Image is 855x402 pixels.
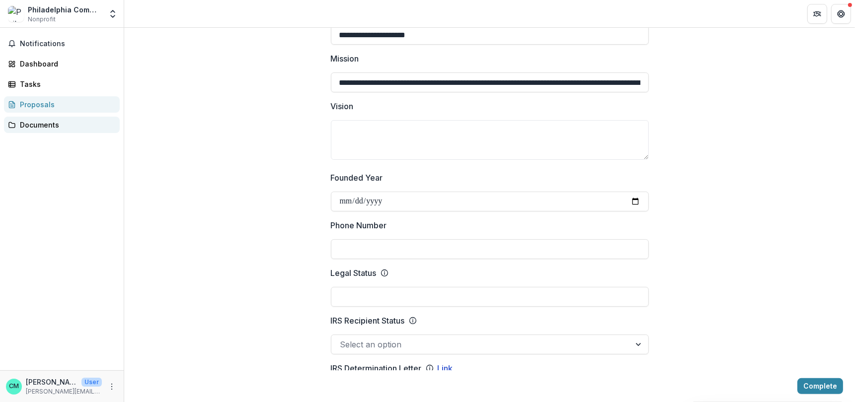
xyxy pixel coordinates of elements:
div: Candace McKinley [9,383,19,390]
div: Tasks [20,79,112,89]
button: Open entity switcher [106,4,120,24]
span: Notifications [20,40,116,48]
p: User [81,378,102,387]
a: Dashboard [4,56,120,72]
p: Mission [331,53,359,65]
span: Nonprofit [28,15,56,24]
p: Phone Number [331,219,387,231]
button: Complete [797,378,843,394]
button: Partners [807,4,827,24]
p: IRS Determination Letter [331,362,422,374]
p: [PERSON_NAME][EMAIL_ADDRESS][DOMAIN_NAME] [26,387,102,396]
a: Link [438,362,453,374]
p: [PERSON_NAME] [26,377,78,387]
a: Proposals [4,96,120,113]
div: Dashboard [20,59,112,69]
div: Philadelphia Community Bail Fund [28,4,102,15]
button: Notifications [4,36,120,52]
div: Documents [20,120,112,130]
a: Tasks [4,76,120,92]
a: Documents [4,117,120,133]
img: Philadelphia Community Bail Fund [8,6,24,22]
div: Proposals [20,99,112,110]
p: Legal Status [331,267,377,279]
p: IRS Recipient Status [331,315,405,327]
button: More [106,381,118,393]
p: Founded Year [331,172,383,184]
p: Vision [331,100,354,112]
button: Get Help [831,4,851,24]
